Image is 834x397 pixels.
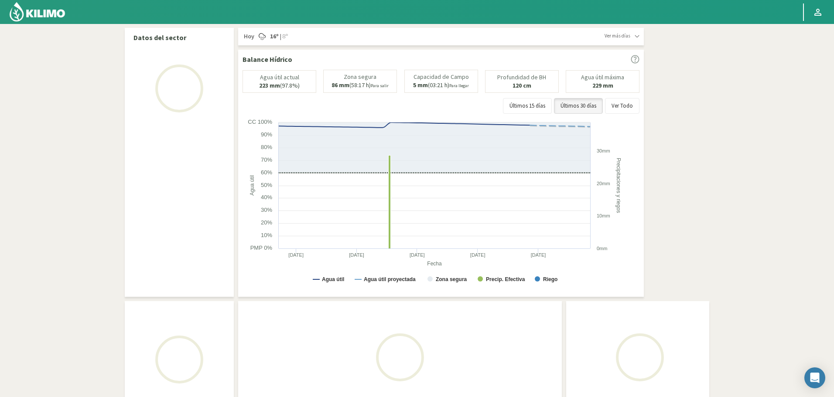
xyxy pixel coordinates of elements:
[414,74,469,80] p: Capacidad de Campo
[413,82,469,89] p: (03:21 h)
[261,232,272,238] text: 10%
[261,194,272,200] text: 40%
[449,83,469,88] small: Para llegar
[344,74,376,80] p: Zona segura
[371,83,389,88] small: Para salir
[531,252,546,258] text: [DATE]
[259,81,280,89] b: 223 mm
[349,252,364,258] text: [DATE]
[332,82,389,89] p: (58:17 h)
[133,32,225,43] p: Datos del sector
[581,74,624,81] p: Agua útil máxima
[288,252,304,258] text: [DATE]
[261,182,272,188] text: 50%
[436,276,467,282] text: Zona segura
[597,246,607,251] text: 0mm
[503,98,552,114] button: Últimos 15 días
[410,252,425,258] text: [DATE]
[605,32,630,40] span: Ver más días
[259,82,300,89] p: (97.8%)
[513,81,531,89] b: 120 cm
[249,175,255,196] text: Agua útil
[364,276,416,282] text: Agua útil proyectada
[281,32,288,41] span: 8º
[486,276,525,282] text: Precip. Efectiva
[243,32,254,41] span: Hoy
[470,252,485,258] text: [DATE]
[261,207,272,213] text: 30%
[136,45,223,132] img: Loading...
[243,54,292,64] p: Balance Hídrico
[597,213,610,218] text: 10mm
[260,74,299,81] p: Agua útil actual
[270,32,279,40] strong: 16º
[615,158,622,213] text: Precipitaciones y riegos
[413,81,428,89] b: 5 mm
[497,74,546,81] p: Profundidad de BH
[332,81,349,89] b: 86 mm
[9,1,66,22] img: Kilimo
[250,244,273,251] text: PMP 0%
[261,156,272,163] text: 70%
[280,32,281,41] span: |
[322,276,344,282] text: Agua útil
[261,131,272,138] text: 90%
[597,148,610,153] text: 30mm
[261,169,272,176] text: 60%
[597,181,610,186] text: 20mm
[592,81,613,89] b: 229 mm
[261,219,272,226] text: 20%
[554,98,603,114] button: Últimos 30 días
[261,144,272,150] text: 80%
[248,119,272,125] text: CC 100%
[427,261,442,267] text: Fecha
[804,367,825,388] div: Open Intercom Messenger
[543,276,557,282] text: Riego
[605,98,639,114] button: Ver Todo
